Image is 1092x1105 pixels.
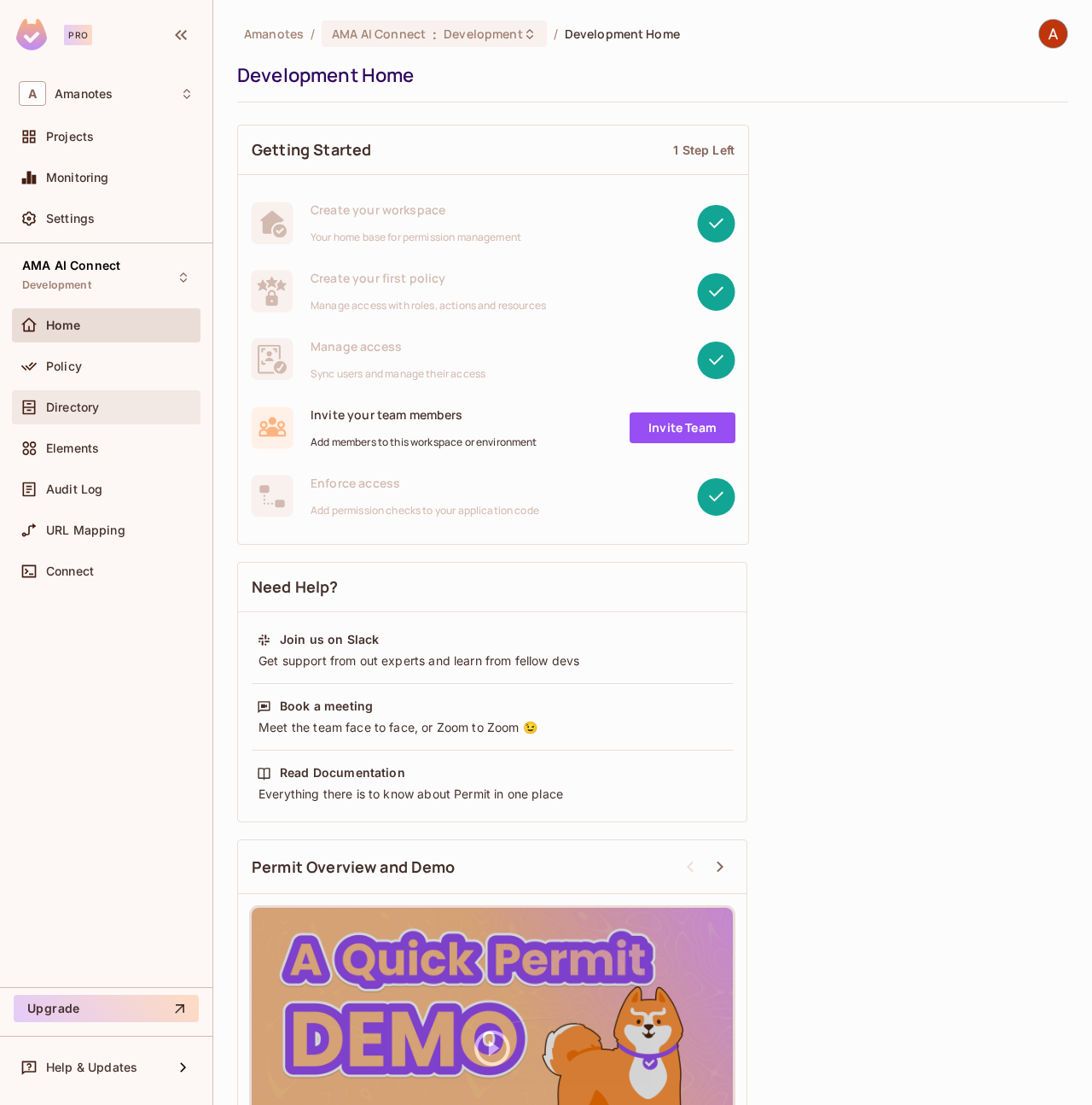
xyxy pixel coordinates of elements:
[252,576,339,598] span: Need Help?
[22,259,120,272] span: AMA AI Connect
[46,523,125,537] span: URL Mapping
[257,786,728,803] div: Everything there is to know about Permit in one place
[252,857,456,878] span: Permit Overview and Demo
[311,231,521,244] span: Your home base for permission management
[46,130,94,143] span: Projects
[311,299,546,313] span: Manage access with roles, actions and resources
[311,406,537,423] span: Invite your team members
[311,202,521,218] span: Create your workspace
[311,367,485,381] span: Sync users and manage their access
[673,142,735,158] div: 1 Step Left
[432,27,438,41] span: :
[311,436,537,449] span: Add members to this workspace or environment
[280,698,373,715] div: Book a meeting
[332,26,426,42] span: AMA AI Connect
[280,764,405,781] div: Read Documentation
[311,270,546,286] span: Create your first policy
[554,26,558,42] li: /
[565,26,680,42] span: Development Home
[46,441,99,455] span: Elements
[280,631,379,648] div: Join us on Slack
[14,995,199,1022] button: Upgrade
[46,360,82,373] span: Policy
[444,26,522,42] span: Development
[64,25,92,45] div: Pro
[46,171,109,184] span: Monitoring
[46,1061,137,1074] span: Help & Updates
[46,319,81,332] span: Home
[311,475,539,491] span: Enforce access
[46,564,94,578] span: Connect
[19,81,46,106] span: A
[311,26,315,42] li: /
[630,412,735,443] a: Invite Team
[252,139,371,161] span: Getting Started
[257,652,728,669] div: Get support from out experts and learn from fellow devs
[1039,20,1067,48] img: AMA Tech
[237,62,1060,88] div: Development Home
[311,504,539,517] span: Add permission checks to your application code
[257,719,728,736] div: Meet the team face to face, or Zoom to Zoom 😉
[22,278,91,292] span: Development
[16,19,47,50] img: SReyMgAAAABJRU5ErkJggg==
[55,87,113,101] span: Workspace: Amanotes
[46,212,95,225] span: Settings
[46,400,99,414] span: Directory
[244,26,304,42] span: the active workspace
[46,482,102,496] span: Audit Log
[311,338,485,354] span: Manage access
